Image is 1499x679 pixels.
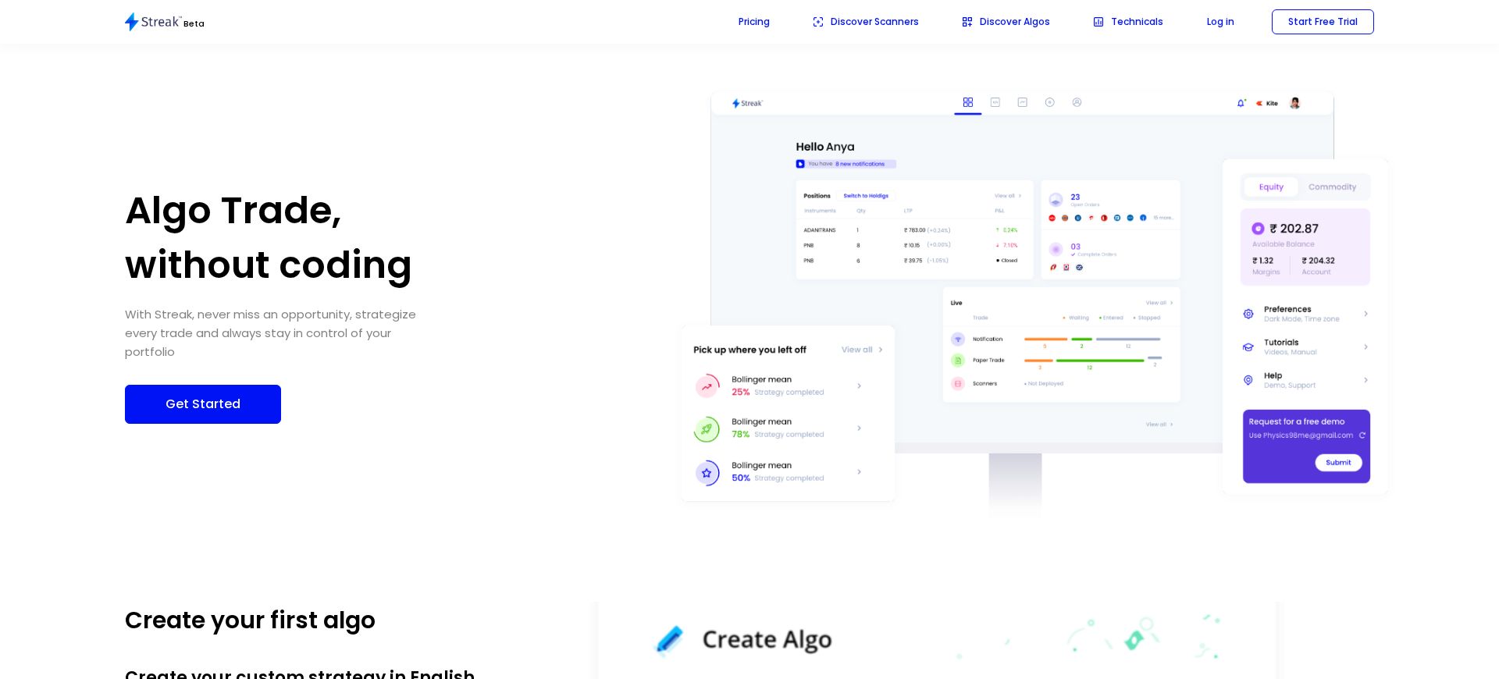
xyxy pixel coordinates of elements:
p: Discover Algos [980,15,1050,29]
p: Discover Scanners [831,15,919,29]
button: Get Started [125,385,281,424]
p: Create your first algo [125,602,500,639]
p: Beta [183,17,205,30]
button: Log in [1185,9,1256,35]
p: Get Started [141,394,265,414]
button: Technicals [1072,9,1185,35]
p: Pricing [739,15,770,29]
button: Discover Algos [941,9,1072,35]
p: Log in [1207,15,1234,29]
button: Start Free Trial [1272,9,1374,34]
p: Technicals [1111,15,1163,29]
p: Start Free Trial [1288,15,1358,29]
button: Discover Scanners [792,9,941,35]
h1: Algo Trade, without coding [125,183,445,293]
h5: With Streak, never miss an opportunity, strategize every trade and always stay in control of your... [125,305,437,361]
button: Pricing [717,9,792,35]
